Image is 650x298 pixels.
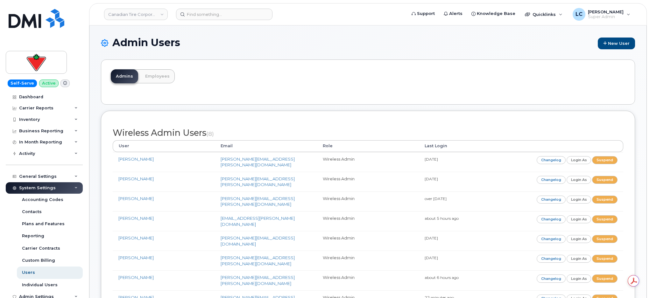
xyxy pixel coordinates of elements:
[101,37,635,49] h1: Admin Users
[425,275,459,280] small: about 6 hours ago
[221,156,295,168] a: [PERSON_NAME][EMAIL_ADDRESS][PERSON_NAME][DOMAIN_NAME]
[221,196,295,207] a: [PERSON_NAME][EMAIL_ADDRESS][PERSON_NAME][DOMAIN_NAME]
[113,128,623,138] h2: Wireless Admin Users
[140,69,175,83] a: Employees
[537,176,566,184] a: Changelog
[537,215,566,223] a: Changelog
[118,235,154,240] a: [PERSON_NAME]
[317,231,419,251] td: Wireless Admin
[118,196,154,201] a: [PERSON_NAME]
[317,140,419,152] th: Role
[317,270,419,290] td: Wireless Admin
[537,235,566,243] a: Changelog
[221,216,295,227] a: [EMAIL_ADDRESS][PERSON_NAME][DOMAIN_NAME]
[317,211,419,231] td: Wireless Admin
[592,176,618,184] a: Suspend
[592,215,618,223] a: Suspend
[567,196,591,204] a: Login as
[118,156,154,162] a: [PERSON_NAME]
[118,176,154,181] a: [PERSON_NAME]
[317,172,419,191] td: Wireless Admin
[206,130,214,137] small: (8)
[221,235,295,246] a: [PERSON_NAME][EMAIL_ADDRESS][DOMAIN_NAME]
[118,216,154,221] a: [PERSON_NAME]
[221,176,295,187] a: [PERSON_NAME][EMAIL_ADDRESS][PERSON_NAME][DOMAIN_NAME]
[567,235,591,243] a: Login as
[567,156,591,164] a: Login as
[425,177,438,181] small: [DATE]
[317,251,419,270] td: Wireless Admin
[567,215,591,223] a: Login as
[592,196,618,204] a: Suspend
[592,255,618,263] a: Suspend
[592,235,618,243] a: Suspend
[317,191,419,211] td: Wireless Admin
[118,255,154,260] a: [PERSON_NAME]
[567,176,591,184] a: Login as
[567,255,591,263] a: Login as
[221,255,295,266] a: [PERSON_NAME][EMAIL_ADDRESS][PERSON_NAME][DOMAIN_NAME]
[118,275,154,280] a: [PERSON_NAME]
[215,140,317,152] th: Email
[425,157,438,162] small: [DATE]
[113,140,215,152] th: User
[425,196,447,201] small: over [DATE]
[592,156,618,164] a: Suspend
[537,274,566,282] a: Changelog
[537,156,566,164] a: Changelog
[425,255,438,260] small: [DATE]
[425,236,438,240] small: [DATE]
[537,196,566,204] a: Changelog
[598,38,635,49] a: New User
[567,274,591,282] a: Login as
[111,69,138,83] a: Admins
[419,140,521,152] th: Last Login
[317,152,419,172] td: Wireless Admin
[592,274,618,282] a: Suspend
[537,255,566,263] a: Changelog
[425,216,459,221] small: about 5 hours ago
[221,275,295,286] a: [PERSON_NAME][EMAIL_ADDRESS][PERSON_NAME][DOMAIN_NAME]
